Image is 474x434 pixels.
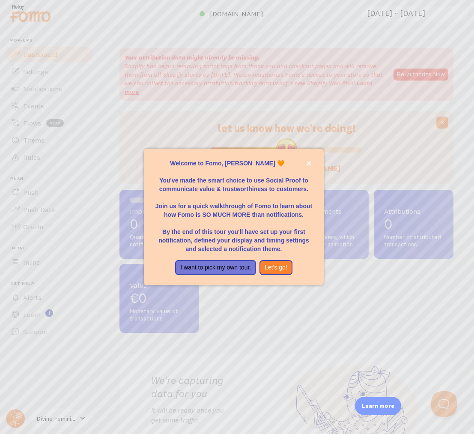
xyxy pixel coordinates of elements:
[259,260,292,275] button: Let's go!
[154,219,314,253] p: By the end of this tour you'll have set up your first notification, defined your display and timi...
[355,397,401,415] div: Learn more
[175,260,256,275] button: I want to pick my own tour.
[154,193,314,219] p: Join us for a quick walkthrough of Fomo to learn about how Fomo is SO MUCH MORE than notifications.
[154,159,314,168] p: Welcome to Fomo, [PERSON_NAME] 🧡
[304,159,313,168] button: close,
[154,168,314,193] p: You've made the smart choice to use Social Proof to communicate value & trustworthiness to custom...
[144,149,324,286] div: Welcome to Fomo, Merelyn Remak 🧡You&amp;#39;ve made the smart choice to use Social Proof to commu...
[362,402,394,410] p: Learn more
